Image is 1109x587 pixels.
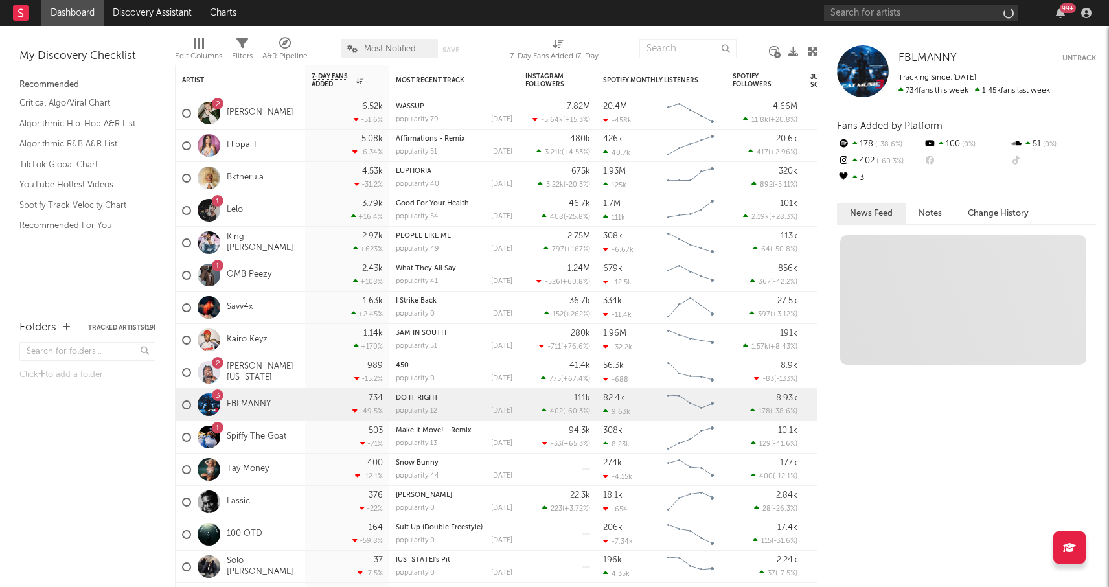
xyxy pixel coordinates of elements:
span: +76.6 % [563,343,588,351]
div: ( ) [750,277,797,286]
div: 8.9k [781,362,797,370]
a: [PERSON_NAME] [227,108,293,119]
div: ( ) [754,504,797,512]
span: 11.8k [751,117,768,124]
div: -7.34k [603,537,633,546]
span: 115 [761,538,772,545]
div: 989 [367,362,383,370]
div: A&R Pipeline [262,32,308,70]
div: I Strike Back [396,297,512,305]
div: ( ) [751,439,797,448]
span: 178 [759,408,770,415]
a: FBLMANNY [227,399,271,410]
div: ( ) [743,342,797,351]
a: Lassic [227,496,250,507]
div: WASSUP [396,103,512,110]
div: ( ) [532,115,590,124]
div: Click to add a folder. [19,367,155,383]
div: ( ) [743,115,797,124]
span: 3.21k [545,149,562,156]
div: ( ) [748,148,797,156]
span: Most Notified [364,45,416,53]
div: EUPHORIA [396,168,512,175]
span: 152 [553,311,564,318]
div: Instagram Followers [525,73,571,88]
input: Search... [639,39,737,58]
a: WASSUP [396,103,424,110]
div: [DATE] [491,213,512,220]
div: popularity: 0 [396,537,435,544]
div: popularity: 49 [396,246,439,253]
a: [PERSON_NAME][US_STATE] [227,362,299,384]
div: 320k [779,167,797,176]
div: 1.93M [603,167,626,176]
span: -42.2 % [773,279,795,286]
svg: Chart title [661,292,720,324]
a: What They All Say [396,265,456,272]
div: ( ) [542,439,590,448]
div: [DATE] [491,246,512,253]
div: 376 [369,491,383,500]
div: 22.3k [570,491,590,500]
div: 480k [570,135,590,143]
div: Spotify Followers [733,73,778,88]
div: 27.5k [777,297,797,305]
div: 125k [603,181,626,189]
div: -6.34 % [352,148,383,156]
span: 1.45k fans last week [898,87,1050,95]
span: +262 % [566,311,588,318]
span: 417 [757,149,768,156]
span: 1.57k [751,343,768,351]
div: 280k [571,329,590,338]
div: 426k [603,135,623,143]
div: -49.5 % [352,407,383,415]
span: -12.1 % [775,473,795,480]
div: [DATE] [491,278,512,285]
a: 100 OTD [227,529,262,540]
a: 3AM IN SOUTH [396,330,446,337]
div: 2.75M [567,232,590,240]
div: [DATE] [491,310,512,317]
div: Make It Move! - Remix [396,427,512,434]
div: -4.15k [603,472,632,481]
div: +108 % [353,277,383,286]
span: 402 [550,408,563,415]
div: [DATE] [491,440,512,447]
span: -31.6 % [773,538,795,545]
div: 178 [837,136,923,153]
div: ( ) [542,213,590,221]
svg: Chart title [661,227,720,259]
a: Bktherula [227,172,264,183]
span: +167 % [566,246,588,253]
div: 2.97k [362,232,383,240]
svg: Chart title [661,421,720,454]
div: 82.4k [603,394,624,402]
div: 450 [396,362,512,369]
a: DO IT RIGHT [396,395,439,402]
div: popularity: 79 [396,116,439,123]
span: -60.3 % [875,158,904,165]
div: 308k [603,426,623,435]
div: 17.4k [777,524,797,532]
a: Solo [PERSON_NAME] [227,556,299,578]
a: Kairo Keyz [227,334,268,345]
div: 503 [369,426,383,435]
a: I Strike Back [396,297,437,305]
span: -26.3 % [773,505,795,512]
span: +67.4 % [563,376,588,383]
button: Save [442,47,459,54]
span: -83 [762,376,774,383]
div: ( ) [753,536,797,545]
div: Suit Up (Double Freestyle) [396,524,512,531]
svg: Chart title [661,389,720,421]
span: 2.19k [751,214,769,221]
div: -- [1010,153,1096,170]
div: 100 [923,136,1009,153]
div: 56.3k [603,362,624,370]
button: Untrack [1062,52,1096,65]
div: 7-Day Fans Added (7-Day Fans Added) [510,32,607,70]
div: Folders [19,320,56,336]
svg: Chart title [661,162,720,194]
span: -41.6 % [773,441,795,448]
div: 402 [837,153,923,170]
